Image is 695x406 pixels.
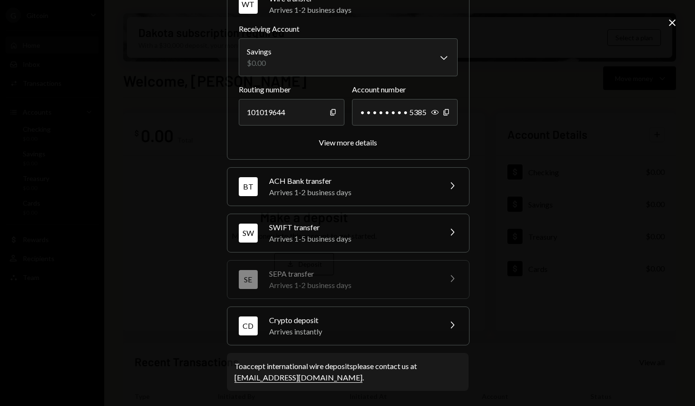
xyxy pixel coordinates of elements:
div: View more details [319,138,377,147]
button: BTACH Bank transferArrives 1-2 business days [227,168,469,206]
div: • • • • • • • • 5385 [352,99,458,126]
label: Receiving Account [239,23,458,35]
label: Account number [352,84,458,95]
div: Arrives 1-2 business days [269,280,435,291]
div: Arrives 1-5 business days [269,233,435,244]
button: SWSWIFT transferArrives 1-5 business days [227,214,469,252]
div: 101019644 [239,99,344,126]
a: [EMAIL_ADDRESS][DOMAIN_NAME] [235,373,362,383]
div: CD [239,316,258,335]
button: Receiving Account [239,38,458,76]
button: View more details [319,138,377,148]
label: Routing number [239,84,344,95]
div: SW [239,224,258,243]
div: To accept international wire deposits please contact us at . [235,361,461,383]
div: Arrives instantly [269,326,435,337]
div: BT [239,177,258,196]
div: WTWire transferArrives 1-2 business days [239,23,458,148]
div: SWIFT transfer [269,222,435,233]
div: Crypto deposit [269,315,435,326]
button: CDCrypto depositArrives instantly [227,307,469,345]
button: SESEPA transferArrives 1-2 business days [227,261,469,298]
div: ACH Bank transfer [269,175,435,187]
div: Arrives 1-2 business days [269,187,435,198]
div: SEPA transfer [269,268,435,280]
div: Arrives 1-2 business days [269,4,458,16]
div: SE [239,270,258,289]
